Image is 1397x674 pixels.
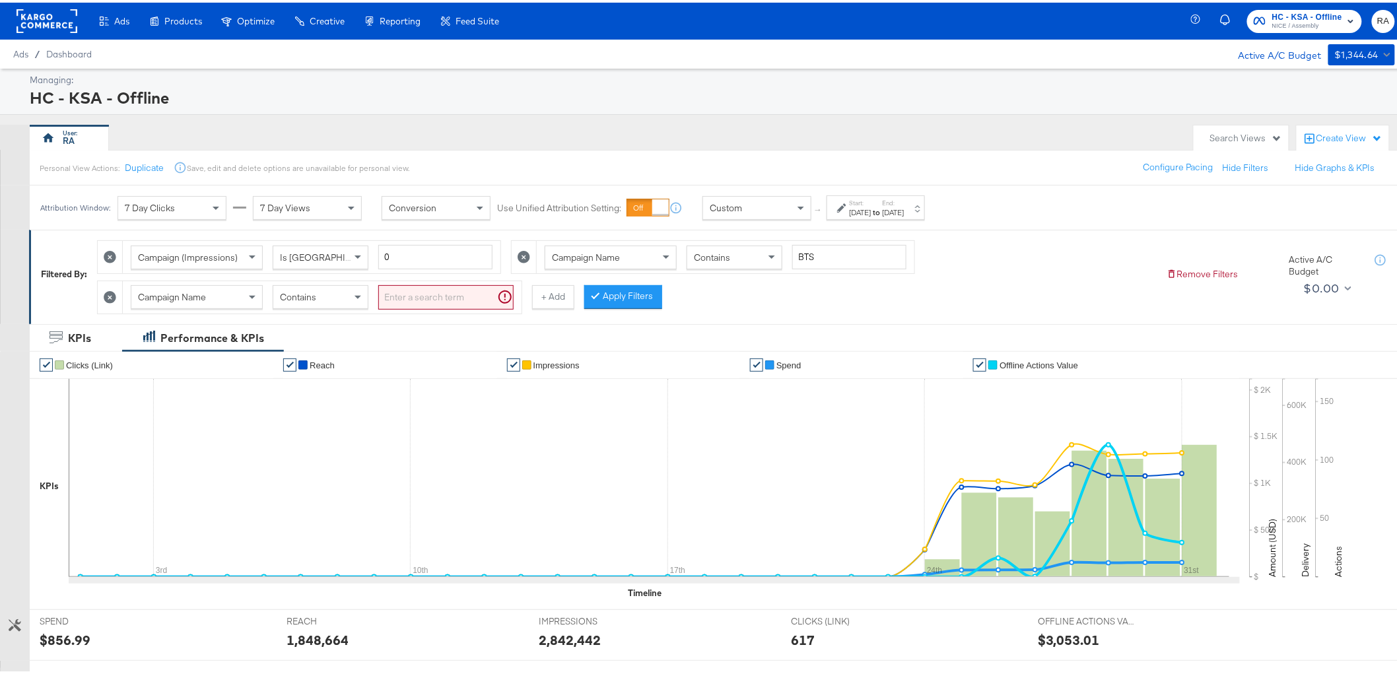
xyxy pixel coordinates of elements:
div: $3,053.01 [1038,628,1100,647]
span: Clicks (Link) [66,358,113,368]
span: Products [164,13,202,24]
span: Reach [310,358,335,368]
span: Contains [694,249,730,261]
text: Actions [1333,543,1345,574]
a: ✔ [750,356,763,369]
label: Start: [850,196,871,205]
label: End: [883,196,904,205]
span: Conversion [389,199,436,211]
div: Active A/C Budget [1225,42,1322,61]
div: Managing: [30,71,1392,84]
button: HC - KSA - OfflineNICE / Assembly [1247,7,1362,30]
span: HC - KSA - Offline [1272,8,1342,22]
span: REACH [287,613,386,625]
span: Campaign (Impressions) [138,249,238,261]
span: Feed Suite [456,13,499,24]
text: Amount (USD) [1267,516,1279,574]
button: RA [1372,7,1395,30]
span: Offline Actions Value [1000,358,1078,368]
button: $0.00 [1299,275,1355,296]
div: Filtered By: [41,265,87,278]
div: 617 [791,628,815,647]
div: [DATE] [883,205,904,215]
div: [DATE] [850,205,871,215]
div: Timeline [628,584,662,597]
a: Dashboard [46,46,92,57]
div: $0.00 [1304,276,1340,296]
button: $1,344.64 [1328,42,1395,63]
div: Attribution Window: [40,201,111,210]
label: Use Unified Attribution Setting: [497,199,621,212]
span: OFFLINE ACTIONS VALUE [1038,613,1137,625]
strong: to [871,205,883,215]
span: IMPRESSIONS [539,613,638,625]
button: Configure Pacing [1134,153,1223,177]
div: Search Views [1210,129,1282,142]
a: ✔ [507,356,520,369]
span: Ads [13,46,28,57]
div: KPIs [68,328,91,343]
span: RA [1377,11,1390,26]
span: 7 Day Views [260,199,310,211]
span: 7 Day Clicks [125,199,175,211]
div: Active A/C Budget [1289,251,1362,275]
div: Save, edit and delete options are unavailable for personal view. [187,160,409,171]
div: $856.99 [40,628,90,647]
button: Hide Graphs & KPIs [1295,159,1375,172]
span: ↑ [813,205,825,210]
div: HC - KSA - Offline [30,84,1392,106]
span: Campaign Name [138,288,206,300]
div: $1,344.64 [1335,44,1379,61]
input: Enter a number [378,242,493,267]
span: Optimize [237,13,275,24]
input: Enter a search term [378,283,514,307]
span: Reporting [380,13,421,24]
span: Campaign Name [552,249,620,261]
span: / [28,46,46,57]
button: + Add [532,283,574,306]
button: Duplicate [125,159,164,172]
div: 2,842,442 [539,628,601,647]
span: CLICKS (LINK) [791,613,890,625]
a: ✔ [283,356,296,369]
span: Spend [776,358,801,368]
span: Custom [710,199,742,211]
a: ✔ [973,356,986,369]
span: SPEND [40,613,139,625]
span: Impressions [533,358,580,368]
button: Apply Filters [584,283,662,306]
div: KPIs [40,477,59,490]
div: Personal View Actions: [40,160,119,171]
button: Remove Filters [1167,265,1239,278]
input: Enter a search term [792,242,906,267]
span: Ads [114,13,129,24]
div: RA [63,132,75,145]
span: Is [GEOGRAPHIC_DATA] [280,249,381,261]
text: Delivery [1300,541,1312,574]
div: Performance & KPIs [160,328,264,343]
span: Creative [310,13,345,24]
button: Hide Filters [1223,159,1269,172]
div: 1,848,664 [287,628,349,647]
span: NICE / Assembly [1272,18,1342,29]
div: Create View [1316,129,1382,143]
a: ✔ [40,356,53,369]
span: Contains [280,288,316,300]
